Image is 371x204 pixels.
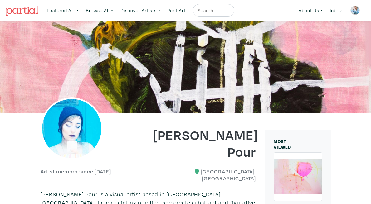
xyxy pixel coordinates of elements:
[44,4,82,17] a: Featured Art
[327,4,345,17] a: Inbox
[350,6,360,15] img: phpThumb.php
[164,4,188,17] a: Rent Art
[274,138,291,150] small: MOST VIEWED
[41,168,111,175] h6: Artist member since [DATE]
[83,4,116,17] a: Browse All
[153,126,256,160] h1: [PERSON_NAME] Pour
[197,7,228,14] input: Search
[296,4,326,17] a: About Us
[41,97,103,160] img: phpThumb.php
[153,168,256,182] h6: [GEOGRAPHIC_DATA], [GEOGRAPHIC_DATA]
[118,4,163,17] a: Discover Artists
